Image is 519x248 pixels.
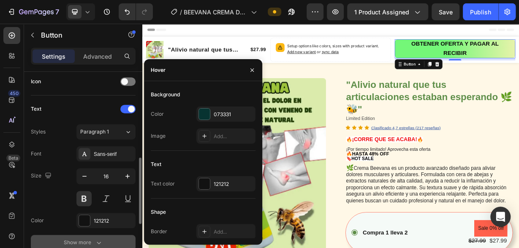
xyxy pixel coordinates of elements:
div: Image [151,132,166,140]
div: Rich Text Editor. Editing area: main [350,21,492,46]
strong: OBTENER OFERTA Y PAGAR AL RECIBIR [362,23,479,44]
span: Add new variant [195,35,234,41]
strong: ¡CORRE QUE SE ACABA! [282,152,370,160]
p: Advanced [83,52,112,61]
h1: "Alivio natural que tus articulaciones estaban esperando 🌿🐝" [273,73,498,124]
div: Button [350,51,369,58]
iframe: Design area [142,24,519,248]
span: ¡Por tiempo limitado! Aprovecha esta oferta [274,166,387,172]
div: Add... [214,228,253,236]
div: 450 [8,90,20,97]
p: Setup options like colors, sizes with product variant. [195,26,327,42]
strong: HOT SALE [281,178,311,185]
div: Publish [470,8,491,16]
p: Crema Beevana es un producto avanzado diseñado para aliviar dolores musculares y articulares. For... [274,190,497,243]
div: 121212 [94,217,133,225]
strong: 🌿 [274,189,284,198]
p: Button [41,30,113,40]
button: 1 product assigned [347,3,428,20]
p: Settings [42,52,65,61]
div: 121212 [214,180,253,188]
div: Background [151,91,180,98]
div: Open Intercom Messenger [490,207,511,227]
span: Save [439,8,453,16]
div: 073331 [214,111,253,118]
button: 7 [3,3,63,20]
div: Beta [6,155,20,161]
span: 🔖 [274,178,311,185]
strong: 🔥HASTA 48% OFF [274,172,332,179]
u: Clasificado 4,7 estrellas (217 reseñas) [308,137,401,143]
div: Add... [214,133,253,140]
strong: 🔥 [370,152,378,159]
span: or [234,35,264,41]
button: Paragraph 1 [76,124,136,139]
button: <p><span style="background-color:rgba(0, 0, 0, 0);color:#0C0C0C;font-size:18px;"><strong>OBTENER ... [340,21,502,46]
div: Styles [31,128,46,136]
p: 7 [55,7,59,17]
span: Limited Edition [274,124,313,131]
div: Color [31,217,44,224]
span: / [180,8,182,16]
div: Text [31,105,41,113]
button: Publish [463,3,498,20]
span: BEEVANA CREMA DO,ORES [184,8,247,16]
span: 1 product assigned [354,8,409,16]
div: Hover [151,66,166,74]
div: Shape [151,208,166,216]
div: Color [151,110,164,118]
span: sync data [241,35,264,41]
button: Save [432,3,459,20]
div: Undo/Redo [119,3,153,20]
div: Sans-serif [94,150,133,158]
div: Icon [31,78,41,85]
div: $27.99 [145,30,167,41]
div: Font [31,150,41,158]
strong: 🔥 [274,152,282,159]
div: Size [31,170,53,182]
div: Show more [64,238,103,247]
div: Text [151,161,161,168]
div: Text color [151,180,175,188]
div: Border [151,228,167,235]
span: Paragraph 1 [80,128,109,136]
